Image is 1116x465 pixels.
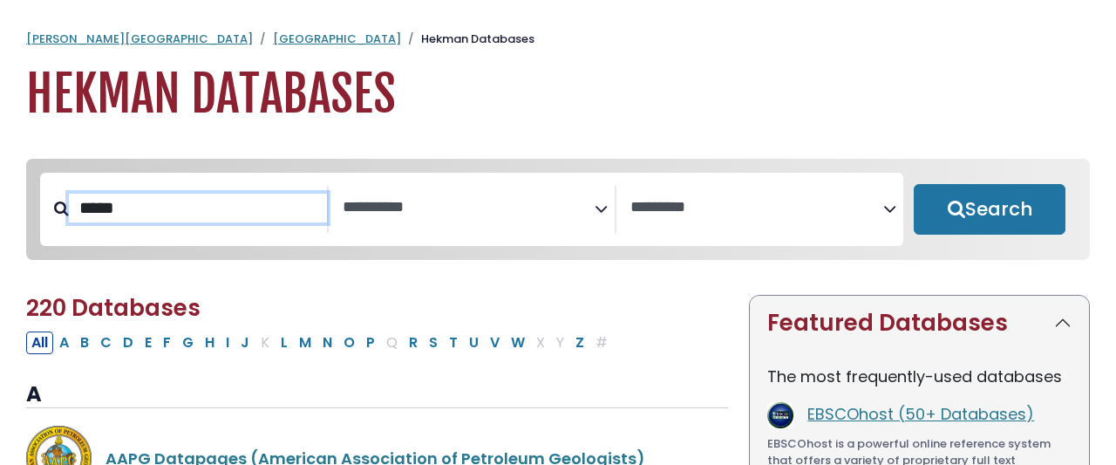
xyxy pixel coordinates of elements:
[26,159,1090,260] nav: Search filters
[404,332,423,354] button: Filter Results R
[54,332,74,354] button: Filter Results A
[317,332,337,354] button: Filter Results N
[343,199,595,217] textarea: Search
[139,332,157,354] button: Filter Results E
[750,296,1089,351] button: Featured Databases
[570,332,589,354] button: Filter Results Z
[506,332,530,354] button: Filter Results W
[200,332,220,354] button: Filter Results H
[807,403,1034,425] a: EBSCOhost (50+ Databases)
[177,332,199,354] button: Filter Results G
[95,332,117,354] button: Filter Results C
[294,332,316,354] button: Filter Results M
[276,332,293,354] button: Filter Results L
[221,332,235,354] button: Filter Results I
[401,31,534,48] li: Hekman Databases
[444,332,463,354] button: Filter Results T
[485,332,505,354] button: Filter Results V
[26,292,201,324] span: 220 Databases
[424,332,443,354] button: Filter Results S
[767,365,1072,388] p: The most frequently-used databases
[464,332,484,354] button: Filter Results U
[26,31,253,47] a: [PERSON_NAME][GEOGRAPHIC_DATA]
[75,332,94,354] button: Filter Results B
[273,31,401,47] a: [GEOGRAPHIC_DATA]
[338,332,360,354] button: Filter Results O
[26,65,1090,124] h1: Hekman Databases
[914,184,1065,235] button: Submit for Search Results
[26,382,728,408] h3: A
[26,332,53,354] button: All
[361,332,380,354] button: Filter Results P
[69,194,327,222] input: Search database by title or keyword
[235,332,255,354] button: Filter Results J
[26,331,615,352] div: Alpha-list to filter by first letter of database name
[26,31,1090,48] nav: breadcrumb
[158,332,176,354] button: Filter Results F
[630,199,883,217] textarea: Search
[118,332,139,354] button: Filter Results D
